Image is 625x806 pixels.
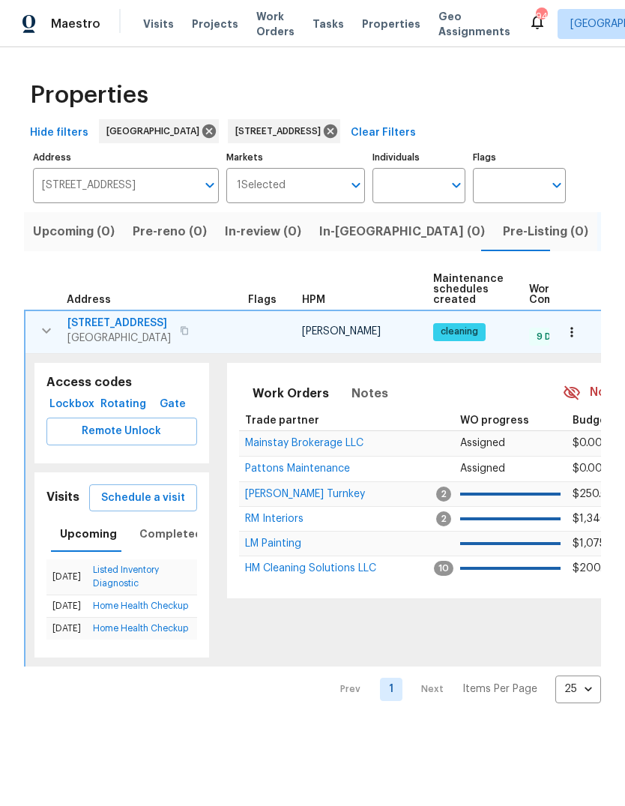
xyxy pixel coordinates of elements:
span: Projects [192,16,238,31]
button: Open [199,175,220,196]
span: Budget [573,415,611,426]
span: Trade partner [245,415,319,426]
span: In-[GEOGRAPHIC_DATA] (0) [319,221,485,242]
span: Visits [143,16,174,31]
div: 94 [536,9,546,24]
button: Open [345,175,366,196]
span: [PERSON_NAME] Turnkey [245,489,365,499]
span: LM Painting [245,538,301,549]
div: [GEOGRAPHIC_DATA] [99,119,219,143]
span: Work Orders [256,9,295,39]
span: HPM [302,295,325,305]
h5: Access codes [46,375,197,391]
span: Flags [248,295,277,305]
a: LM Painting [245,539,301,548]
span: Remote Unlock [58,422,185,441]
span: 2 [436,487,451,502]
span: $0.00 [573,463,603,474]
span: Notes [351,383,388,404]
span: cleaning [435,325,484,338]
a: RM Interiors [245,514,304,523]
button: Open [446,175,467,196]
div: [STREET_ADDRESS] [228,119,340,143]
a: Pattons Maintenance [245,464,350,473]
td: [DATE] [46,559,87,595]
a: Home Health Checkup [93,601,188,610]
span: [STREET_ADDRESS] [67,316,171,331]
span: Maestro [51,16,100,31]
button: Gate [149,391,197,418]
span: Rotating [103,395,143,414]
span: Pre-Listing (0) [503,221,588,242]
span: [GEOGRAPHIC_DATA] [67,331,171,346]
span: Mainstay Brokerage LLC [245,438,363,448]
span: Properties [30,88,148,103]
span: Gate [155,395,191,414]
span: [STREET_ADDRESS] [235,124,327,139]
span: 2 [436,511,451,526]
span: Upcoming (0) [33,221,115,242]
span: Pattons Maintenance [245,463,350,474]
label: Individuals [372,153,465,162]
span: $200.00 [573,563,617,574]
span: [GEOGRAPHIC_DATA] [106,124,205,139]
span: In-review (0) [225,221,301,242]
span: Lockbox [52,395,91,414]
button: Remote Unlock [46,418,197,445]
label: Markets [226,153,366,162]
span: Geo Assignments [438,9,510,39]
span: 9 Done [531,331,574,343]
span: WO progress [460,415,529,426]
span: 10 [434,561,453,576]
label: Address [33,153,219,162]
span: Completed [139,525,202,544]
nav: Pagination Navigation [326,676,601,703]
span: Pre-reno (0) [133,221,207,242]
span: Clear Filters [351,124,416,142]
label: Flags [473,153,566,162]
h5: Visits [46,490,79,505]
span: Upcoming [60,525,117,544]
a: Goto page 1 [380,678,402,701]
span: $1,075.00 [573,538,621,549]
p: Assigned [460,436,561,451]
span: $250.00 [573,489,615,499]
span: Work Orders [253,383,329,404]
button: Clear Filters [345,119,422,147]
button: Hide filters [24,119,94,147]
button: Rotating [97,391,149,418]
button: Lockbox [46,391,97,418]
button: Open [546,175,567,196]
a: Mainstay Brokerage LLC [245,439,363,448]
a: Home Health Checkup [93,624,188,633]
p: Items Per Page [462,682,537,697]
span: Tasks [312,19,344,29]
span: Maintenance schedules created [433,274,504,305]
div: 25 [555,670,601,709]
p: Assigned [460,461,561,477]
span: $1,340.00 [573,514,624,524]
span: Schedule a visit [101,489,185,508]
a: Listed Inventory Diagnostic [93,565,159,587]
button: Schedule a visit [89,484,197,512]
span: Properties [362,16,420,31]
span: Address [67,295,111,305]
span: HM Cleaning Solutions LLC [245,563,376,574]
td: [DATE] [46,595,87,617]
span: [PERSON_NAME] [302,326,381,337]
span: RM Interiors [245,514,304,524]
td: [DATE] [46,617,87,640]
a: HM Cleaning Solutions LLC [245,564,376,573]
span: Work Order Completion [529,284,624,305]
a: [PERSON_NAME] Turnkey [245,490,365,499]
span: 1 Selected [237,179,286,192]
span: $0.00 [573,438,603,448]
span: Hide filters [30,124,88,142]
